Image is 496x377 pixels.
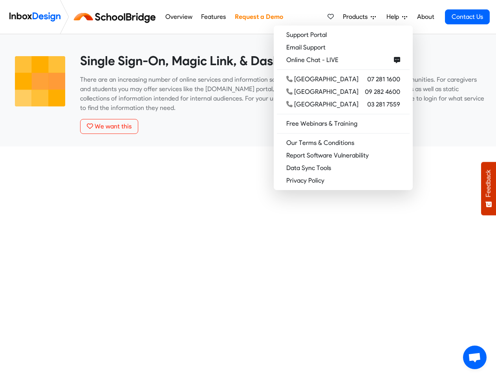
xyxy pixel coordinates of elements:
span: Online Chat - LIVE [286,55,342,65]
img: 2022_01_13_icon_grid.svg [12,53,68,110]
a: Features [199,9,228,25]
a: Our Terms & Conditions [277,137,410,149]
a: Support Portal [277,29,410,41]
a: Help [383,9,410,25]
button: We want this [80,119,138,134]
span: 03 281 7559 [367,100,400,109]
a: Online Chat - LIVE [277,54,410,66]
span: 07 281 1600 [367,75,400,84]
span: We want this [95,123,132,130]
p: There are an increasing number of online services and information sources that schools need to sh... [80,75,484,113]
a: Products [340,9,379,25]
a: Contact Us [445,9,490,24]
span: Products [343,12,371,22]
a: Report Software Vulnerability [277,149,410,162]
a: [GEOGRAPHIC_DATA] 03 281 7559 [277,98,410,111]
div: Open chat [463,346,487,369]
a: Overview [163,9,194,25]
heading: Single Sign-On, Magic Link, & Dashboards [80,53,484,69]
a: [GEOGRAPHIC_DATA] 09 282 4600 [277,86,410,98]
div: [GEOGRAPHIC_DATA] [286,100,359,109]
span: Help [386,12,402,22]
div: [GEOGRAPHIC_DATA] [286,75,359,84]
a: Free Webinars & Training [277,117,410,130]
a: [GEOGRAPHIC_DATA] 07 281 1600 [277,73,410,86]
span: Feedback [485,170,492,197]
a: Privacy Policy [277,174,410,187]
img: schoolbridge logo [72,7,161,26]
a: About [415,9,436,25]
div: Products [274,26,413,190]
a: Request a Demo [232,9,285,25]
span: 09 282 4600 [365,87,400,97]
a: Email Support [277,41,410,54]
a: Data Sync Tools [277,162,410,174]
button: Feedback - Show survey [481,162,496,215]
div: [GEOGRAPHIC_DATA] [286,87,359,97]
